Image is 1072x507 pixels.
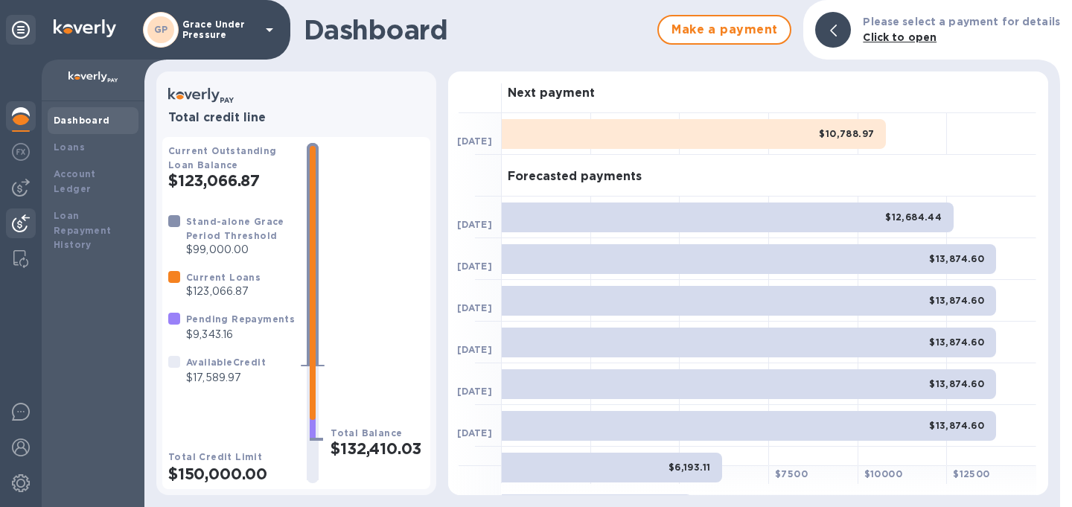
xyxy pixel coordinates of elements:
[304,14,650,45] h1: Dashboard
[186,284,261,299] p: $123,066.87
[929,295,984,306] b: $13,874.60
[168,145,277,170] b: Current Outstanding Loan Balance
[669,462,711,473] b: $6,193.11
[186,272,261,283] b: Current Loans
[186,357,266,368] b: Available Credit
[864,468,902,479] b: $ 10000
[168,111,424,125] h3: Total credit line
[186,313,295,325] b: Pending Repayments
[953,468,989,479] b: $ 12500
[54,19,116,37] img: Logo
[819,128,874,139] b: $10,788.97
[775,468,808,479] b: $ 7500
[929,378,984,389] b: $13,874.60
[457,219,492,230] b: [DATE]
[168,171,295,190] h2: $123,066.87
[54,168,96,194] b: Account Ledger
[457,427,492,439] b: [DATE]
[186,327,295,342] p: $9,343.16
[457,135,492,147] b: [DATE]
[657,15,791,45] button: Make a payment
[168,465,295,483] h2: $150,000.00
[929,420,984,431] b: $13,874.60
[457,386,492,397] b: [DATE]
[168,451,262,462] b: Total Credit Limit
[186,370,266,386] p: $17,589.97
[12,143,30,161] img: Foreign exchange
[186,216,284,241] b: Stand-alone Grace Period Threshold
[508,86,595,101] h3: Next payment
[929,337,984,348] b: $13,874.60
[457,344,492,355] b: [DATE]
[863,31,937,43] b: Click to open
[457,302,492,313] b: [DATE]
[457,261,492,272] b: [DATE]
[154,24,168,35] b: GP
[331,439,424,458] h2: $132,410.03
[54,210,112,251] b: Loan Repayment History
[54,115,110,126] b: Dashboard
[671,21,778,39] span: Make a payment
[54,141,85,153] b: Loans
[6,15,36,45] div: Unpin categories
[182,19,257,40] p: Grace Under Pressure
[863,16,1060,28] b: Please select a payment for details
[186,242,295,258] p: $99,000.00
[929,253,984,264] b: $13,874.60
[508,170,642,184] h3: Forecasted payments
[885,211,942,223] b: $12,684.44
[331,427,402,439] b: Total Balance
